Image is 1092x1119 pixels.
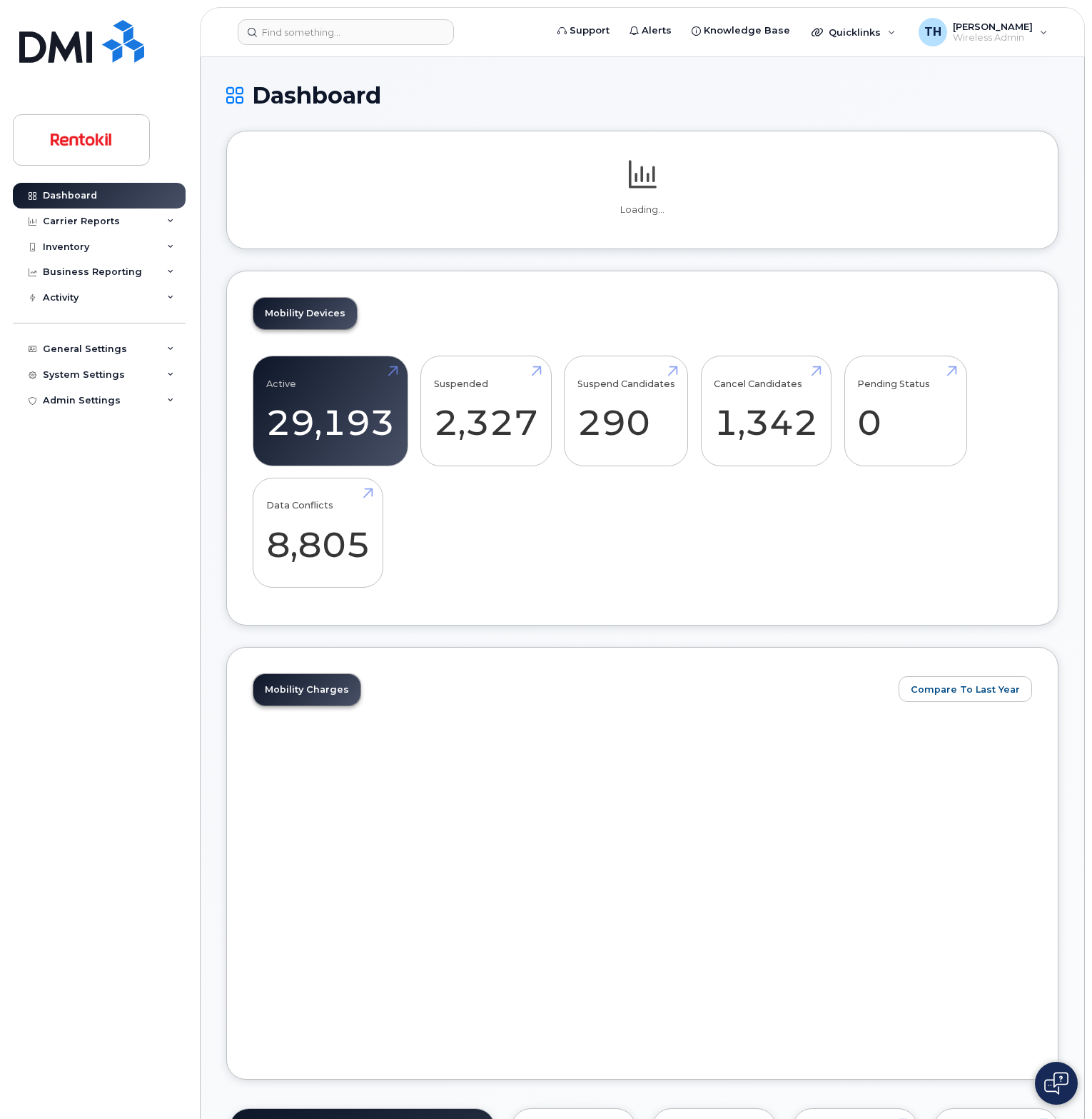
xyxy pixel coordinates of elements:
[253,204,1032,216] p: Loading...
[857,364,954,458] a: Pending Status 0
[577,364,675,458] a: Suspend Candidates 290
[253,674,360,706] a: Mobility Charges
[226,83,1058,108] h1: Dashboard
[1044,1072,1068,1095] img: Open chat
[253,298,357,329] a: Mobility Devices
[434,364,538,458] a: Suspended 2,327
[899,676,1032,702] button: Compare To Last Year
[266,364,395,458] a: Active 29,193
[911,683,1020,696] span: Compare To Last Year
[714,364,818,458] a: Cancel Candidates 1,342
[266,486,370,580] a: Data Conflicts 8,805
